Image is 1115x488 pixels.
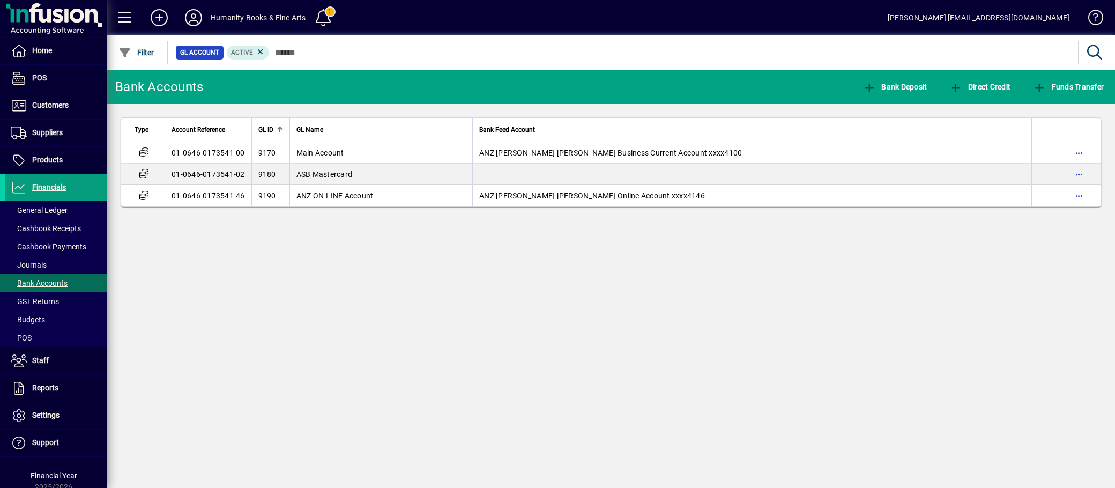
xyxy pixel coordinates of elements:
[172,124,225,136] span: Account Reference
[1071,187,1088,204] button: More options
[32,438,59,447] span: Support
[32,356,49,365] span: Staff
[296,124,323,136] span: GL Name
[11,297,59,306] span: GST Returns
[5,347,107,374] a: Staff
[258,124,283,136] div: GL ID
[5,120,107,146] a: Suppliers
[11,242,86,251] span: Cashbook Payments
[135,124,148,136] span: Type
[296,149,344,157] span: Main Account
[949,83,1010,91] span: Direct Credit
[11,206,68,215] span: General Ledger
[5,38,107,64] a: Home
[11,261,47,269] span: Journals
[32,156,63,164] span: Products
[258,191,276,200] span: 9190
[32,73,47,82] span: POS
[5,201,107,219] a: General Ledger
[1080,2,1102,37] a: Knowledge Base
[11,279,68,287] span: Bank Accounts
[5,274,107,292] a: Bank Accounts
[32,383,58,392] span: Reports
[5,292,107,310] a: GST Returns
[5,256,107,274] a: Journals
[479,149,742,157] span: ANZ [PERSON_NAME] [PERSON_NAME] Business Current Account xxxx4100
[142,8,176,27] button: Add
[135,124,158,136] div: Type
[258,170,276,179] span: 9180
[32,128,63,137] span: Suppliers
[116,43,157,62] button: Filter
[5,65,107,92] a: POS
[32,183,66,191] span: Financials
[5,219,107,238] a: Cashbook Receipts
[5,375,107,402] a: Reports
[479,124,1025,136] div: Bank Feed Account
[888,9,1069,26] div: [PERSON_NAME] [EMAIL_ADDRESS][DOMAIN_NAME]
[5,402,107,429] a: Settings
[860,77,930,97] button: Bank Deposit
[11,224,81,233] span: Cashbook Receipts
[479,191,705,200] span: ANZ [PERSON_NAME] [PERSON_NAME] Online Account xxxx4146
[5,329,107,347] a: POS
[1071,166,1088,183] button: More options
[296,124,466,136] div: GL Name
[479,124,535,136] span: Bank Feed Account
[5,310,107,329] a: Budgets
[296,170,353,179] span: ASB Mastercard
[176,8,211,27] button: Profile
[947,77,1013,97] button: Direct Credit
[32,411,60,419] span: Settings
[118,48,154,57] span: Filter
[231,49,253,56] span: Active
[1071,144,1088,161] button: More options
[11,334,32,342] span: POS
[5,238,107,256] a: Cashbook Payments
[5,430,107,456] a: Support
[32,46,52,55] span: Home
[258,124,273,136] span: GL ID
[1030,77,1106,97] button: Funds Transfer
[1033,83,1104,91] span: Funds Transfer
[863,83,927,91] span: Bank Deposit
[31,471,77,480] span: Financial Year
[211,9,306,26] div: Humanity Books & Fine Arts
[115,78,203,95] div: Bank Accounts
[11,315,45,324] span: Budgets
[180,47,219,58] span: GL Account
[296,191,374,200] span: ANZ ON-LINE Account
[165,185,251,206] td: 01-0646-0173541-46
[5,92,107,119] a: Customers
[165,142,251,164] td: 01-0646-0173541-00
[165,164,251,185] td: 01-0646-0173541-02
[5,147,107,174] a: Products
[32,101,69,109] span: Customers
[227,46,270,60] mat-chip: Activation Status: Active
[258,149,276,157] span: 9170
